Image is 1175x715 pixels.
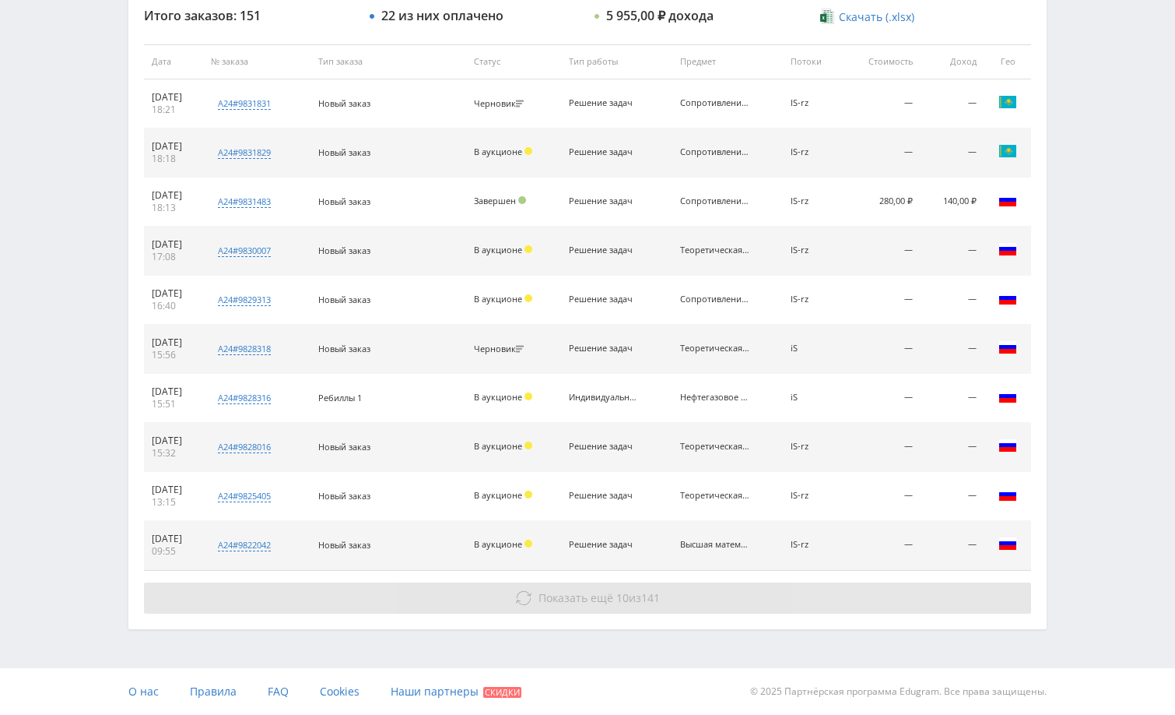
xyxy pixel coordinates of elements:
div: 22 из них оплачено [381,9,503,23]
td: — [844,79,921,129]
td: — [921,374,984,423]
img: rus.png [998,338,1017,357]
img: rus.png [998,485,1017,504]
img: kaz.png [998,142,1017,160]
span: В аукционе [474,244,522,255]
th: № заказа [203,44,310,79]
span: Завершен [474,195,516,206]
th: Тип работы [561,44,672,79]
th: Стоимость [844,44,921,79]
img: rus.png [998,289,1017,308]
span: Холд [524,245,532,253]
div: a24#9828318 [218,343,271,355]
td: 280,00 ₽ [844,178,921,227]
div: IS-rz [791,540,836,550]
span: Новый заказ [318,441,370,453]
td: — [921,276,984,325]
td: — [844,472,921,521]
div: [DATE] [152,140,195,153]
span: Cookies [320,684,360,699]
span: Новый заказ [318,539,370,551]
td: — [844,276,921,325]
td: — [921,325,984,374]
span: Скачать (.xlsx) [839,11,914,23]
div: Итого заказов: 151 [144,9,354,23]
span: Подтвержден [518,196,526,204]
span: В аукционе [474,489,522,501]
td: — [844,423,921,472]
span: Холд [524,540,532,548]
span: В аукционе [474,440,522,452]
div: Сопротивление материалов [680,294,750,305]
div: Решение задач [569,147,639,157]
img: rus.png [998,436,1017,455]
span: Холд [524,491,532,498]
div: 15:51 [152,398,195,410]
div: Теоретическая механика [680,442,750,452]
div: 09:55 [152,545,195,558]
span: В аукционе [474,146,522,157]
a: Cookies [320,668,360,715]
img: rus.png [998,387,1017,406]
span: Правила [190,684,237,699]
span: FAQ [268,684,289,699]
td: — [921,472,984,521]
div: IS-rz [791,196,836,206]
a: Правила [190,668,237,715]
div: IS-rz [791,294,836,305]
div: Индивидуальный проект [569,393,639,403]
div: Теоретическая механика [680,343,750,354]
td: — [921,79,984,129]
td: — [921,423,984,472]
span: О нас [128,684,159,699]
span: Ребиллы 1 [318,392,362,403]
div: Теоретическая механика [680,245,750,255]
div: © 2025 Партнёрская программа Edugram. Все права защищены. [595,668,1047,715]
div: 18:21 [152,104,195,116]
div: 13:15 [152,496,195,509]
div: 15:56 [152,349,195,361]
div: 5 955,00 ₽ дохода [606,9,714,23]
div: [DATE] [152,189,195,202]
td: 140,00 ₽ [921,178,984,227]
span: 141 [641,590,660,605]
th: Дата [144,44,203,79]
th: Гео [984,44,1031,79]
div: Решение задач [569,294,639,305]
div: 17:08 [152,251,195,263]
span: Новый заказ [318,97,370,109]
button: Показать ещё 10из141 [144,583,1031,614]
span: В аукционе [474,391,522,403]
div: Сопротивление материалов [680,98,750,108]
td: — [844,374,921,423]
div: Теоретическая механика [680,491,750,501]
span: Наши партнеры [391,684,479,699]
div: a24#9828316 [218,392,271,404]
div: IS-rz [791,98,836,108]
div: 18:13 [152,202,195,214]
div: a24#9822042 [218,539,271,551]
a: Скачать (.xlsx) [820,9,914,25]
div: Решение задач [569,540,639,550]
span: 10 [616,590,629,605]
a: Наши партнеры Скидки [391,668,521,715]
div: Сопротивление материалов [680,196,750,206]
div: IS-rz [791,147,836,157]
div: a24#9825405 [218,490,271,502]
div: a24#9831483 [218,195,271,208]
div: Решение задач [569,491,639,501]
img: rus.png [998,191,1017,210]
div: iS [791,393,836,403]
td: — [844,521,921,570]
span: В аукционе [474,293,522,305]
img: xlsx [820,9,833,24]
div: [DATE] [152,238,195,251]
div: [DATE] [152,336,195,349]
td: — [921,521,984,570]
span: Холд [524,294,532,302]
div: [DATE] [152,91,195,104]
img: rus.png [998,534,1017,553]
th: Доход [921,44,984,79]
a: О нас [128,668,159,715]
td: — [844,129,921,178]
